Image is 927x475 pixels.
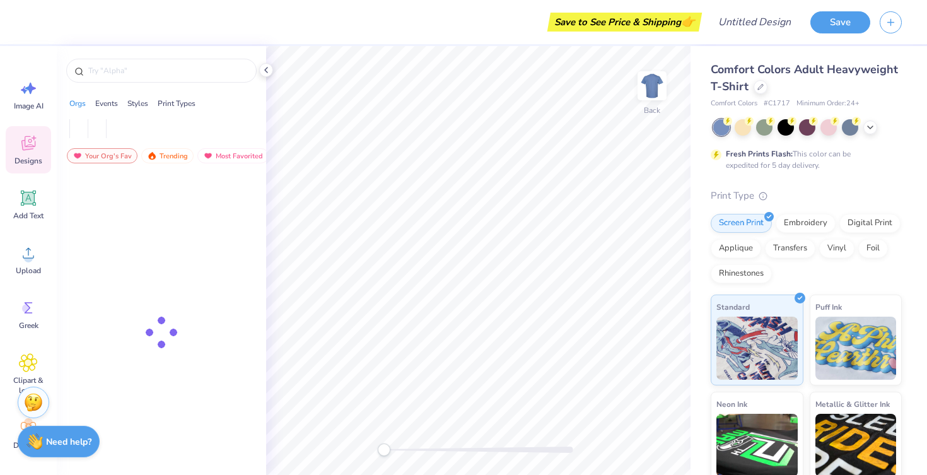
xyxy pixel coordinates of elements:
[8,375,49,396] span: Clipart & logos
[141,148,194,163] div: Trending
[711,214,772,233] div: Screen Print
[764,98,790,109] span: # C1717
[708,9,801,35] input: Untitled Design
[19,320,38,331] span: Greek
[796,98,860,109] span: Minimum Order: 24 +
[378,443,390,456] div: Accessibility label
[810,11,870,33] button: Save
[711,98,757,109] span: Comfort Colors
[819,239,854,258] div: Vinyl
[73,151,83,160] img: most_fav.gif
[765,239,815,258] div: Transfers
[716,317,798,380] img: Standard
[681,14,695,29] span: 👉
[46,436,91,448] strong: Need help?
[147,151,157,160] img: trending.gif
[16,266,41,276] span: Upload
[839,214,901,233] div: Digital Print
[203,151,213,160] img: most_fav.gif
[815,300,842,314] span: Puff Ink
[13,211,44,221] span: Add Text
[644,105,660,116] div: Back
[711,239,761,258] div: Applique
[639,73,665,98] img: Back
[67,148,137,163] div: Your Org's Fav
[815,317,897,380] img: Puff Ink
[197,148,269,163] div: Most Favorited
[551,13,699,32] div: Save to See Price & Shipping
[815,397,890,411] span: Metallic & Glitter Ink
[776,214,836,233] div: Embroidery
[711,264,772,283] div: Rhinestones
[87,64,248,77] input: Try "Alpha"
[716,397,747,411] span: Neon Ink
[858,239,888,258] div: Foil
[15,156,42,166] span: Designs
[726,149,793,159] strong: Fresh Prints Flash:
[711,189,902,203] div: Print Type
[95,98,118,109] div: Events
[127,98,148,109] div: Styles
[711,62,898,94] span: Comfort Colors Adult Heavyweight T-Shirt
[726,148,881,171] div: This color can be expedited for 5 day delivery.
[158,98,195,109] div: Print Types
[69,98,86,109] div: Orgs
[13,440,44,450] span: Decorate
[716,300,750,314] span: Standard
[14,101,44,111] span: Image AI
